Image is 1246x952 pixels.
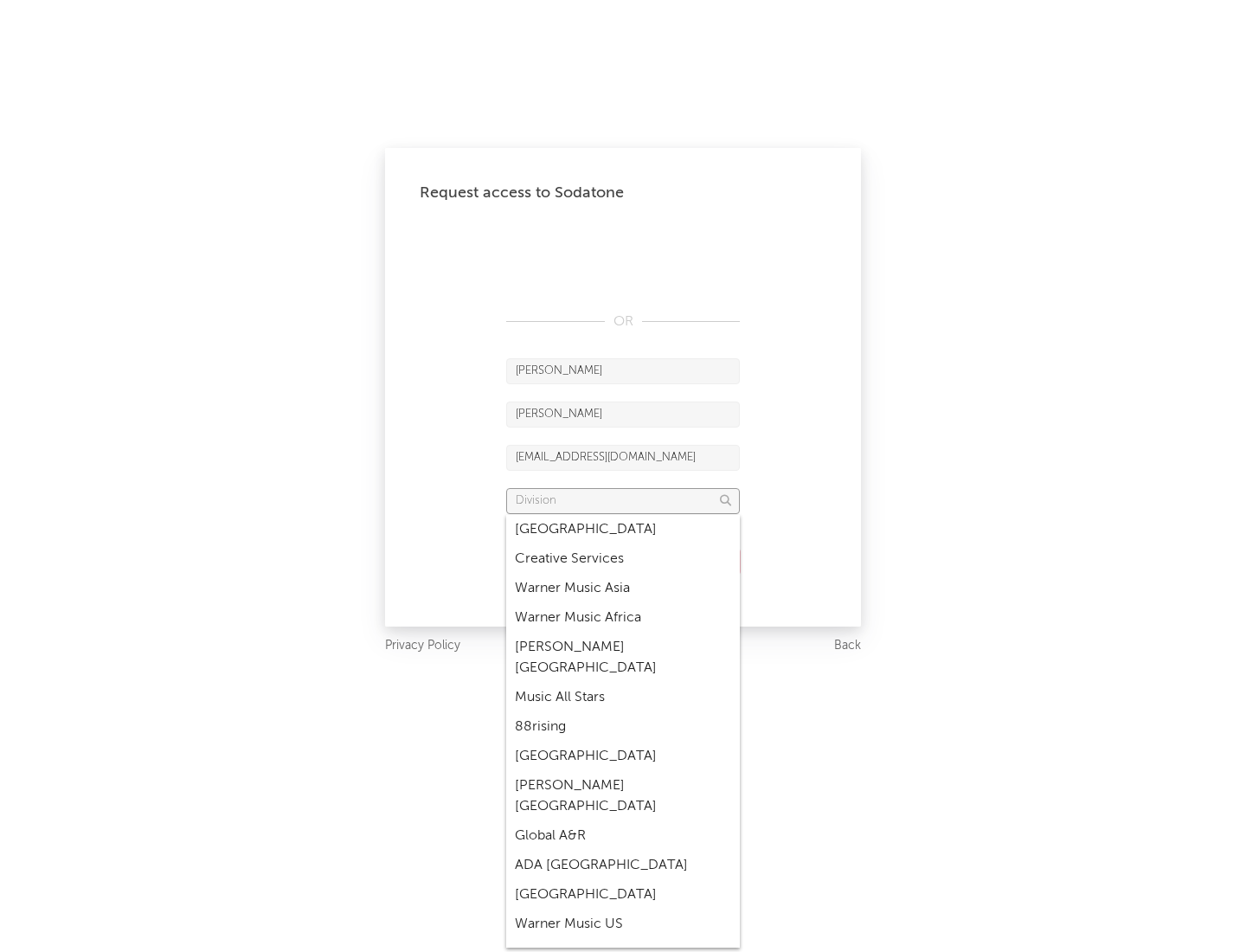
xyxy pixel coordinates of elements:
[506,742,740,771] div: [GEOGRAPHIC_DATA]
[506,910,740,939] div: Warner Music US
[506,358,740,384] input: First Name
[506,544,740,574] div: Creative Services
[506,515,740,544] div: [GEOGRAPHIC_DATA]
[506,445,740,471] input: Email
[506,402,740,428] input: Last Name
[506,821,740,851] div: Global A&R
[506,312,740,332] div: OR
[506,771,740,821] div: [PERSON_NAME] [GEOGRAPHIC_DATA]
[506,880,740,910] div: [GEOGRAPHIC_DATA]
[506,851,740,880] div: ADA [GEOGRAPHIC_DATA]
[506,603,740,633] div: Warner Music Africa
[834,635,861,657] a: Back
[506,712,740,742] div: 88rising
[506,633,740,683] div: [PERSON_NAME] [GEOGRAPHIC_DATA]
[506,683,740,712] div: Music All Stars
[385,635,460,657] a: Privacy Policy
[506,574,740,603] div: Warner Music Asia
[506,488,740,514] input: Division
[420,183,826,203] div: Request access to Sodatone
